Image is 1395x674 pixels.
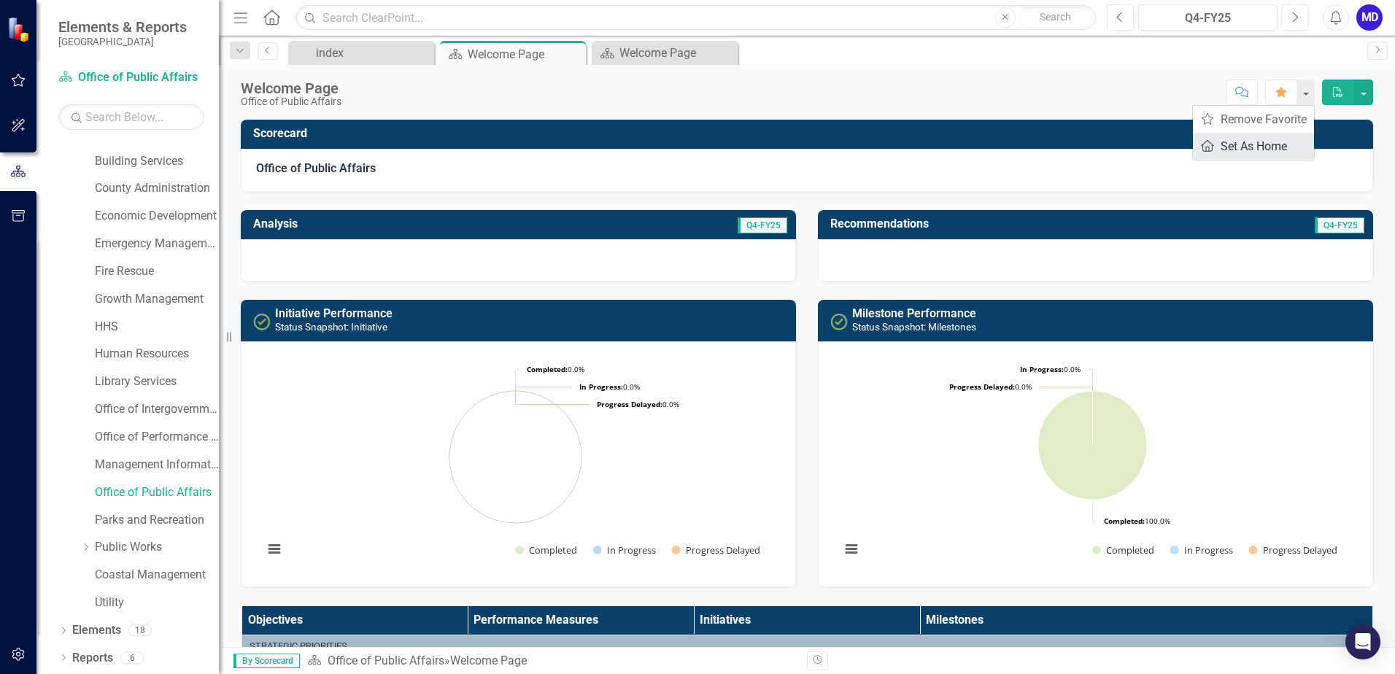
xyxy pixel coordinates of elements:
[1020,364,1081,374] text: 0.0%
[316,44,430,62] div: index
[275,321,387,333] small: Status Snapshot: Initiative
[307,653,796,670] div: »
[275,306,393,320] a: Initiative Performance
[1038,391,1147,500] path: Completed, 4.
[128,624,152,637] div: 18
[597,399,679,409] text: 0.0%
[830,217,1183,231] h3: Recommendations
[515,543,577,557] button: Show Completed
[593,543,656,557] button: Show In Progress
[58,18,187,36] span: Elements & Reports
[292,44,430,62] a: index
[1315,217,1364,233] span: Q4-FY25
[95,484,219,501] a: Office of Public Affairs
[1138,4,1278,31] button: Q4-FY25
[58,104,204,130] input: Search Below...
[527,364,584,374] text: 0.0%
[597,399,662,409] tspan: Progress Delayed:
[95,236,219,252] a: Emergency Management
[949,381,1015,392] tspan: Progress Delayed:
[95,319,219,336] a: HHS
[256,353,781,572] div: Chart. Highcharts interactive chart.
[95,567,219,584] a: Coastal Management
[253,313,271,330] img: Completed
[1092,543,1154,557] button: Show Completed
[95,457,219,473] a: Management Information Systems
[1249,543,1339,557] button: Show Progress Delayed
[95,594,219,611] a: Utility
[1143,9,1272,27] div: Q4-FY25
[949,381,1032,392] text: 0.0%
[233,654,300,668] span: By Scorecard
[253,127,1366,140] h3: Scorecard
[95,346,219,363] a: Human Resources
[1170,543,1233,557] button: Show In Progress
[595,44,734,62] a: Welcome Page
[1356,4,1383,31] button: MD
[1345,624,1380,659] div: Open Intercom Messenger
[841,539,862,559] button: View chart menu, Chart
[120,651,144,664] div: 6
[1019,7,1092,28] button: Search
[72,622,121,639] a: Elements
[852,321,976,333] small: Status Snapshot: Milestones
[295,5,1096,31] input: Search ClearPoint...
[95,180,219,197] a: County Administration
[256,161,376,175] strong: Office of Public Affairs
[250,640,1364,653] div: Strategic Priorities
[1104,516,1170,526] text: 100.0%
[95,512,219,529] a: Parks and Recreation
[579,381,640,392] text: 0.0%
[7,17,33,42] img: ClearPoint Strategy
[95,429,219,446] a: Office of Performance & Transparency
[852,306,976,320] a: Milestone Performance
[95,539,219,556] a: Public Works
[264,539,285,559] button: View chart menu, Chart
[58,69,204,86] a: Office of Public Affairs
[1104,516,1145,526] tspan: Completed:
[672,543,762,557] button: Show Progress Delayed
[1020,364,1064,374] tspan: In Progress:
[253,217,503,231] h3: Analysis
[833,353,1352,572] svg: Interactive chart
[95,263,219,280] a: Fire Rescue
[468,45,582,63] div: Welcome Page
[58,36,187,47] small: [GEOGRAPHIC_DATA]
[833,353,1358,572] div: Chart. Highcharts interactive chart.
[830,313,848,330] img: Completed
[738,217,787,233] span: Q4-FY25
[241,96,341,107] div: Office of Public Affairs
[1193,106,1314,133] a: Remove Favorite
[527,364,568,374] tspan: Completed:
[95,208,219,225] a: Economic Development
[95,401,219,418] a: Office of Intergovernmental Affairs
[1193,133,1314,160] a: Set As Home
[95,291,219,308] a: Growth Management
[619,44,734,62] div: Welcome Page
[256,353,775,572] svg: Interactive chart
[1040,11,1071,23] span: Search
[450,654,527,667] div: Welcome Page
[72,650,113,667] a: Reports
[328,654,444,667] a: Office of Public Affairs
[95,153,219,170] a: Building Services
[241,80,341,96] div: Welcome Page
[579,381,623,392] tspan: In Progress:
[95,373,219,390] a: Library Services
